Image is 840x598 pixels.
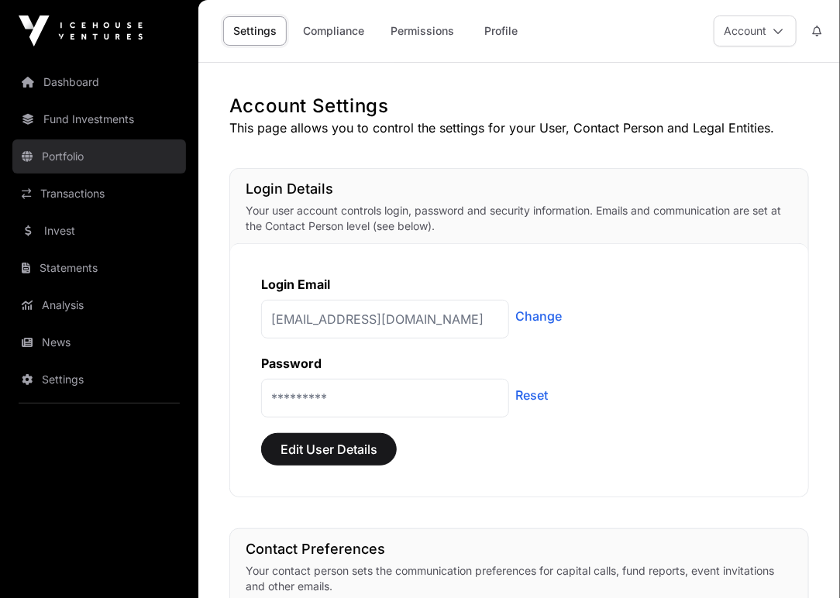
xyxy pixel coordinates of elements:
a: Compliance [293,16,374,46]
a: Invest [12,214,186,248]
a: Transactions [12,177,186,211]
a: Profile [470,16,532,46]
a: Settings [12,363,186,397]
button: Account [714,15,797,46]
p: [EMAIL_ADDRESS][DOMAIN_NAME] [261,300,509,339]
h1: Contact Preferences [246,538,793,560]
button: Edit User Details [261,433,397,466]
span: Edit User Details [281,440,377,459]
p: Your user account controls login, password and security information. Emails and communication are... [246,203,793,234]
label: Login Email [261,277,330,292]
a: Settings [223,16,287,46]
h1: Login Details [246,178,793,200]
p: This page allows you to control the settings for your User, Contact Person and Legal Entities. [229,119,809,137]
a: Portfolio [12,139,186,174]
a: Reset [515,386,548,404]
label: Password [261,356,322,371]
a: Permissions [380,16,464,46]
a: Statements [12,251,186,285]
p: Your contact person sets the communication preferences for capital calls, fund reports, event inv... [246,563,793,594]
h1: Account Settings [229,94,809,119]
a: Fund Investments [12,102,186,136]
a: Dashboard [12,65,186,99]
a: News [12,325,186,359]
iframe: Chat Widget [763,524,840,598]
img: Icehouse Ventures Logo [19,15,143,46]
a: Analysis [12,288,186,322]
a: Change [515,307,562,325]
